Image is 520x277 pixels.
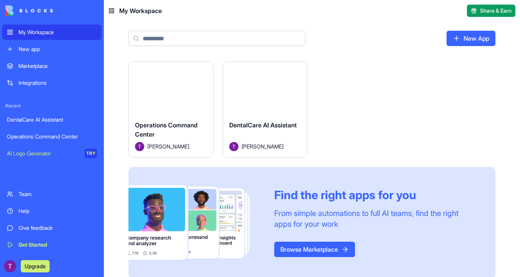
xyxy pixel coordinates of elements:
[128,61,213,158] a: Operations Command CenterAvatar[PERSON_NAME]
[4,260,16,272] img: ACg8ocLhaNlKAA6FSUo6IP21y1zBA1rqM8dOWrmJjpMiqv42KEYx-A=s96-c
[229,121,297,129] span: DentalCare AI Assistant
[147,142,189,150] span: [PERSON_NAME]
[18,224,97,232] div: Give feedback
[2,203,102,219] a: Help
[229,142,238,151] img: Avatar
[21,262,50,270] a: Upgrade
[274,208,477,229] div: From simple automations to full AI teams, find the right apps for your work
[135,121,198,138] span: Operations Command Center
[2,41,102,57] a: New app
[2,112,102,127] a: DentalCare AI Assistant
[18,207,97,215] div: Help
[447,31,495,46] a: New App
[119,6,162,15] span: My Workspace
[18,190,97,198] div: Team
[2,103,102,109] span: Recent
[480,7,512,15] span: Share & Earn
[18,28,97,36] div: My Workspace
[274,188,477,202] div: Find the right apps for you
[2,186,102,202] a: Team
[467,5,515,17] button: Share & Earn
[2,58,102,74] a: Marketplace
[2,220,102,236] a: Give feedback
[2,237,102,252] a: Get Started
[223,61,308,158] a: DentalCare AI AssistantAvatar[PERSON_NAME]
[21,260,50,272] button: Upgrade
[2,129,102,144] a: Operations Command Center
[5,5,53,16] img: logo
[18,79,97,87] div: Integrations
[2,75,102,91] a: Integrations
[274,242,355,257] a: Browse Marketplace
[2,146,102,161] a: AI Logo GeneratorTRY
[135,142,144,151] img: Avatar
[2,25,102,40] a: My Workspace
[85,149,97,158] div: TRY
[128,185,262,260] img: Frame_181_egmpey.png
[18,241,97,249] div: Get Started
[18,45,97,53] div: New app
[242,142,283,150] span: [PERSON_NAME]
[7,116,97,124] div: DentalCare AI Assistant
[7,133,97,140] div: Operations Command Center
[18,62,97,70] div: Marketplace
[7,150,79,157] div: AI Logo Generator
